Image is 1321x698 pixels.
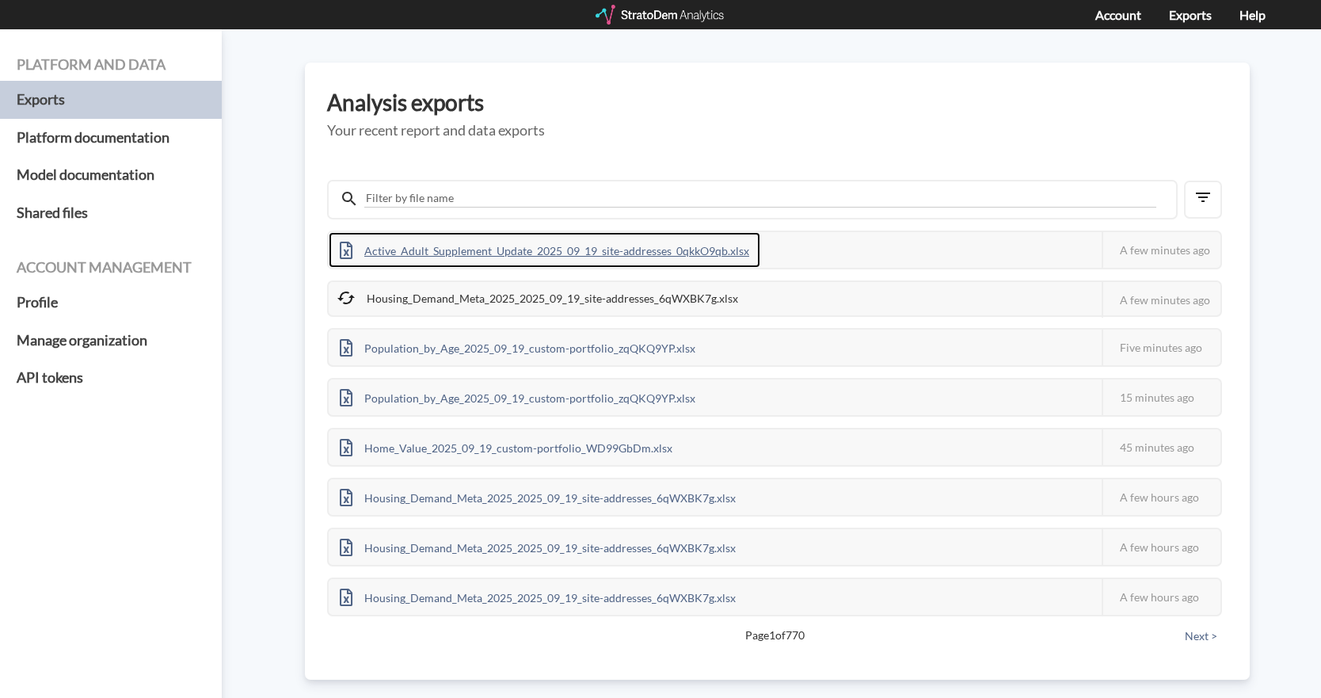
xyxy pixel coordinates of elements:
[17,284,205,322] a: Profile
[329,380,706,415] div: Population_by_Age_2025_09_19_custom-portfolio_zqQKQ9YP.xlsx
[1102,479,1220,515] div: A few hours ago
[329,479,747,515] div: Housing_Demand_Meta_2025_2025_09_19_site-addresses_6qWXBK7g.xlsx
[383,627,1167,643] span: Page 1 of 770
[17,322,205,360] a: Manage organization
[329,389,706,402] a: Population_by_Age_2025_09_19_custom-portfolio_zqQKQ9YP.xlsx
[329,539,747,552] a: Housing_Demand_Meta_2025_2025_09_19_site-addresses_6qWXBK7g.xlsx
[1169,7,1212,22] a: Exports
[1180,627,1222,645] button: Next >
[329,339,706,353] a: Population_by_Age_2025_09_19_custom-portfolio_zqQKQ9YP.xlsx
[329,529,747,565] div: Housing_Demand_Meta_2025_2025_09_19_site-addresses_6qWXBK7g.xlsx
[1102,330,1220,365] div: Five minutes ago
[327,90,1228,115] h3: Analysis exports
[1102,232,1220,268] div: A few minutes ago
[329,232,760,268] div: Active_Adult_Supplement_Update_2025_09_19_site-addresses_0qkkO9qb.xlsx
[17,119,205,157] a: Platform documentation
[329,330,706,365] div: Population_by_Age_2025_09_19_custom-portfolio_zqQKQ9YP.xlsx
[329,489,747,502] a: Housing_Demand_Meta_2025_2025_09_19_site-addresses_6qWXBK7g.xlsx
[364,189,1156,208] input: Filter by file name
[17,260,205,276] h4: Account management
[329,242,760,255] a: Active_Adult_Supplement_Update_2025_09_19_site-addresses_0qkkO9qb.xlsx
[17,194,205,232] a: Shared files
[1095,7,1141,22] a: Account
[1102,429,1220,465] div: 45 minutes ago
[17,359,205,397] a: API tokens
[329,429,683,465] div: Home_Value_2025_09_19_custom-portfolio_WD99GbDm.xlsx
[329,579,747,615] div: Housing_Demand_Meta_2025_2025_09_19_site-addresses_6qWXBK7g.xlsx
[1102,529,1220,565] div: A few hours ago
[329,589,747,602] a: Housing_Demand_Meta_2025_2025_09_19_site-addresses_6qWXBK7g.xlsx
[329,282,749,315] div: Housing_Demand_Meta_2025_2025_09_19_site-addresses_6qWXBK7g.xlsx
[329,439,683,452] a: Home_Value_2025_09_19_custom-portfolio_WD99GbDm.xlsx
[17,156,205,194] a: Model documentation
[17,57,205,73] h4: Platform and data
[1102,282,1220,318] div: A few minutes ago
[1102,380,1220,415] div: 15 minutes ago
[17,81,205,119] a: Exports
[1239,7,1266,22] a: Help
[1102,579,1220,615] div: A few hours ago
[327,123,1228,139] h5: Your recent report and data exports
